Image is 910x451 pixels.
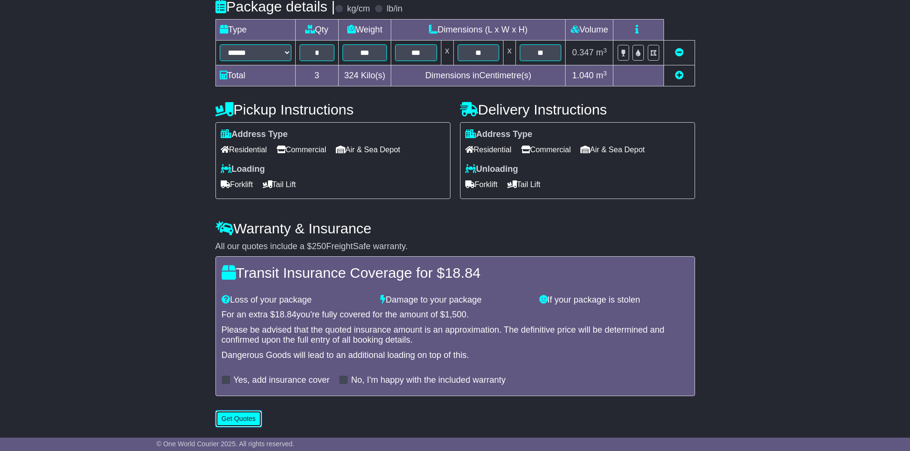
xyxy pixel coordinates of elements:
[222,325,689,346] div: Please be advised that the quoted insurance amount is an approximation. The definitive price will...
[521,142,571,157] span: Commercial
[221,164,265,175] label: Loading
[572,48,594,57] span: 0.347
[572,71,594,80] span: 1.040
[221,142,267,157] span: Residential
[336,142,400,157] span: Air & Sea Depot
[215,241,695,252] div: All our quotes include a $ FreightSafe warranty.
[535,295,694,305] div: If your package is stolen
[445,310,466,319] span: 1,500
[275,310,297,319] span: 18.84
[465,142,512,157] span: Residential
[596,48,607,57] span: m
[580,142,645,157] span: Air & Sea Depot
[157,440,295,448] span: © One World Courier 2025. All rights reserved.
[603,70,607,77] sup: 3
[215,102,450,117] h4: Pickup Instructions
[566,20,613,41] td: Volume
[344,71,359,80] span: 324
[215,20,295,41] td: Type
[312,241,326,251] span: 250
[263,177,296,192] span: Tail Lift
[221,177,253,192] span: Forklift
[215,65,295,86] td: Total
[351,375,506,386] label: No, I'm happy with the included warranty
[215,410,262,427] button: Get Quotes
[222,310,689,320] div: For an extra $ you're fully covered for the amount of $ .
[375,295,535,305] div: Damage to your package
[295,20,339,41] td: Qty
[503,41,515,65] td: x
[603,47,607,54] sup: 3
[221,129,288,140] label: Address Type
[596,71,607,80] span: m
[391,20,566,41] td: Dimensions (L x W x H)
[295,65,339,86] td: 3
[234,375,330,386] label: Yes, add insurance cover
[391,65,566,86] td: Dimensions in Centimetre(s)
[339,65,391,86] td: Kilo(s)
[347,4,370,14] label: kg/cm
[441,41,453,65] td: x
[222,350,689,361] div: Dangerous Goods will lead to an additional loading on top of this.
[445,265,481,281] span: 18.84
[339,20,391,41] td: Weight
[215,220,695,236] h4: Warranty & Insurance
[465,177,498,192] span: Forklift
[675,71,684,80] a: Add new item
[507,177,541,192] span: Tail Lift
[386,4,402,14] label: lb/in
[465,164,518,175] label: Unloading
[277,142,326,157] span: Commercial
[222,265,689,281] h4: Transit Insurance Coverage for $
[465,129,533,140] label: Address Type
[460,102,695,117] h4: Delivery Instructions
[217,295,376,305] div: Loss of your package
[675,48,684,57] a: Remove this item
